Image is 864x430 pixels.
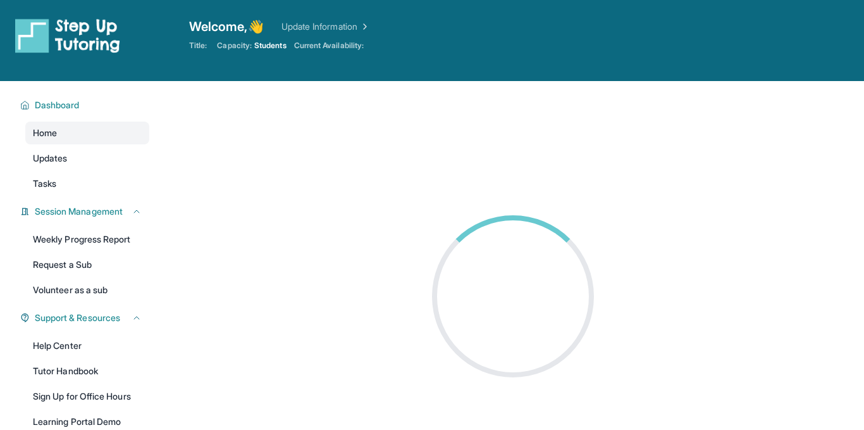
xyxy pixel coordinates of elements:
[25,172,149,195] a: Tasks
[25,385,149,408] a: Sign Up for Office Hours
[357,20,370,33] img: Chevron Right
[25,253,149,276] a: Request a Sub
[30,99,142,111] button: Dashboard
[30,312,142,324] button: Support & Resources
[33,177,56,190] span: Tasks
[254,41,287,51] span: Students
[189,41,207,51] span: Title:
[189,18,264,35] span: Welcome, 👋
[25,122,149,144] a: Home
[25,360,149,383] a: Tutor Handbook
[35,205,123,218] span: Session Management
[33,152,68,165] span: Updates
[35,312,120,324] span: Support & Resources
[25,228,149,251] a: Weekly Progress Report
[35,99,80,111] span: Dashboard
[294,41,364,51] span: Current Availability:
[25,334,149,357] a: Help Center
[281,20,370,33] a: Update Information
[15,18,120,53] img: logo
[33,127,57,139] span: Home
[25,279,149,301] a: Volunteer as a sub
[30,205,142,218] button: Session Management
[217,41,252,51] span: Capacity:
[25,147,149,170] a: Updates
